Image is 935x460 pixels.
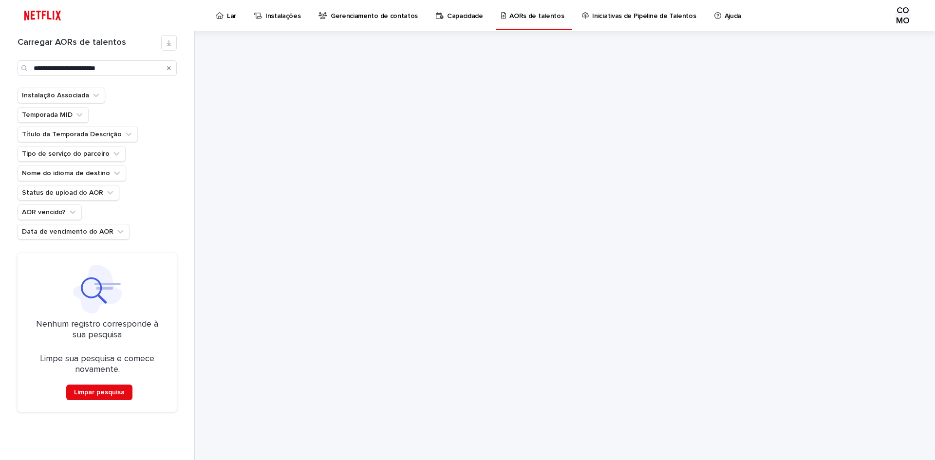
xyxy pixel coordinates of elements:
font: Gerenciamento de contatos [331,13,418,19]
font: Capacidade [447,13,483,19]
button: Nome do idioma de destino [18,166,126,181]
font: COMO [896,6,909,26]
img: ifQbXi3ZQGMSEF7WDB7W [19,6,66,25]
button: Instalação Associada [18,88,105,103]
button: AOR vencido? [18,204,82,220]
font: Iniciativas de Pipeline de Talentos [592,13,696,19]
button: Status de upload do AOR [18,185,119,201]
button: Tipo de serviço do parceiro [18,146,126,162]
font: Limpar pesquisa [74,389,125,396]
font: Carregar AORs de talentos [18,38,126,47]
font: Nenhum registro corresponde à sua pesquisa [36,320,158,339]
input: Procurar [18,60,177,76]
font: Limpe sua pesquisa e comece novamente. [40,354,154,374]
button: Temporada MID [18,107,89,123]
font: Lar [227,13,236,19]
button: Limpar pesquisa [66,385,132,400]
font: Instalações [265,13,301,19]
button: Título da Temporada Descrição [18,127,138,142]
font: AORs de talentos [509,13,564,19]
font: Ajuda [725,13,741,19]
button: Data de vencimento do AOR [18,224,130,239]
